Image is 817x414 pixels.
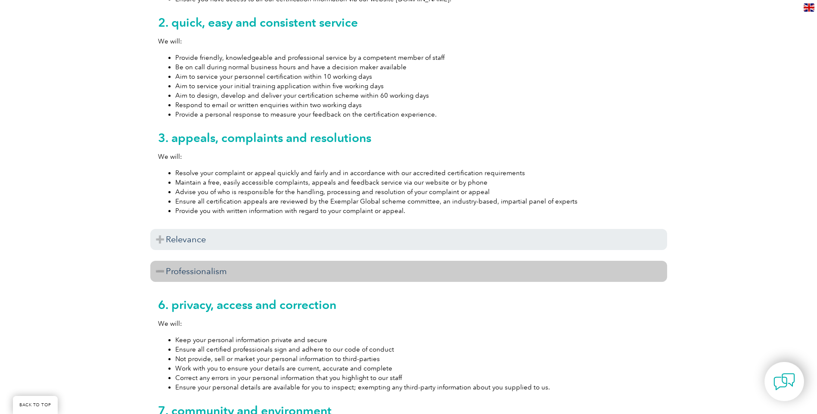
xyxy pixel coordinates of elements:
li: Be on call during normal business hours and have a decision maker available [175,62,659,72]
p: We will: [158,152,659,161]
li: Work with you to ensure your details are current, accurate and complete [175,364,659,373]
li: Ensure all certified professionals sign and adhere to our code of conduct [175,345,659,354]
li: Ensure all certification appeals are reviewed by the Exemplar Global scheme committee, an industr... [175,197,659,206]
p: We will: [158,319,659,328]
li: Correct any errors in your personal information that you highlight to our staff [175,373,659,383]
h3: Professionalism [150,261,667,282]
li: Provide a personal response to measure your feedback on the certification experience. [175,110,659,119]
li: Advise you of who is responsible for the handling, processing and resolution of your complaint or... [175,187,659,197]
li: Not provide, sell or market your personal information to third-parties [175,354,659,364]
li: Provide you with written information with regard to your complaint or appeal. [175,206,659,216]
img: contact-chat.png [774,371,795,392]
h2: 6. privacy, access and correction [158,298,659,312]
li: Ensure your personal details are available for you to inspect; exempting any third-party informat... [175,383,659,392]
li: Keep your personal information private and secure [175,335,659,345]
h3: Relevance [150,229,667,250]
a: BACK TO TOP [13,396,58,414]
img: en [804,3,814,12]
h2: 3. appeals, complaints and resolutions [158,131,659,145]
li: Resolve your complaint or appeal quickly and fairly and in accordance with our accredited certifi... [175,168,659,178]
li: Respond to email or written enquiries within two working days [175,100,659,110]
li: Provide friendly, knowledgeable and professional service by a competent member of staff [175,53,659,62]
li: Aim to service your initial training application within five working days [175,81,659,91]
p: We will: [158,37,659,46]
li: Maintain a free, easily accessible complaints, appeals and feedback service via our website or by... [175,178,659,187]
h2: 2. quick, easy and consistent service [158,15,659,29]
li: Aim to service your personnel certification within 10 working days [175,72,659,81]
li: Aim to design, develop and deliver your certification scheme within 60 working days [175,91,659,100]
